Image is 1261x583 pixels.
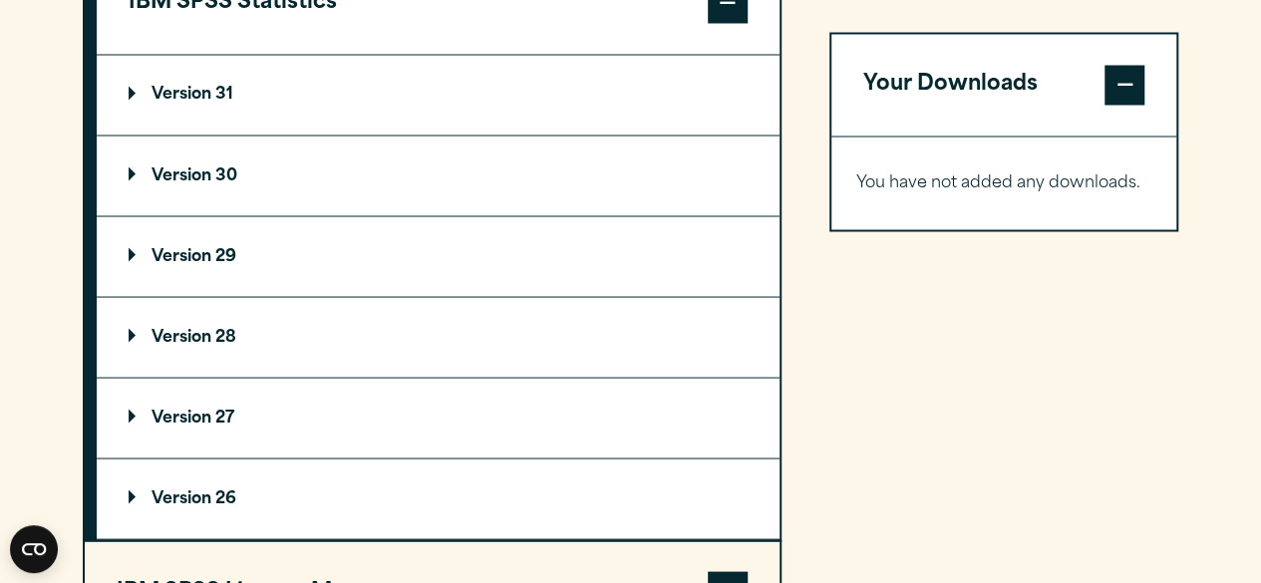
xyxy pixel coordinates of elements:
summary: Version 26 [97,458,780,538]
summary: Version 31 [97,55,780,135]
p: You have not added any downloads. [856,168,1152,197]
p: Version 29 [129,248,236,264]
p: Version 31 [129,87,233,103]
div: Your Downloads [831,136,1177,229]
p: Version 26 [129,490,236,506]
p: Version 30 [129,167,237,183]
summary: Version 29 [97,216,780,296]
div: IBM SPSS Statistics [97,54,780,539]
p: Version 28 [129,329,236,345]
p: Version 27 [129,410,234,426]
summary: Version 28 [97,297,780,377]
button: Your Downloads [831,34,1177,136]
button: Open CMP widget [10,525,58,573]
summary: Version 30 [97,136,780,215]
summary: Version 27 [97,378,780,457]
